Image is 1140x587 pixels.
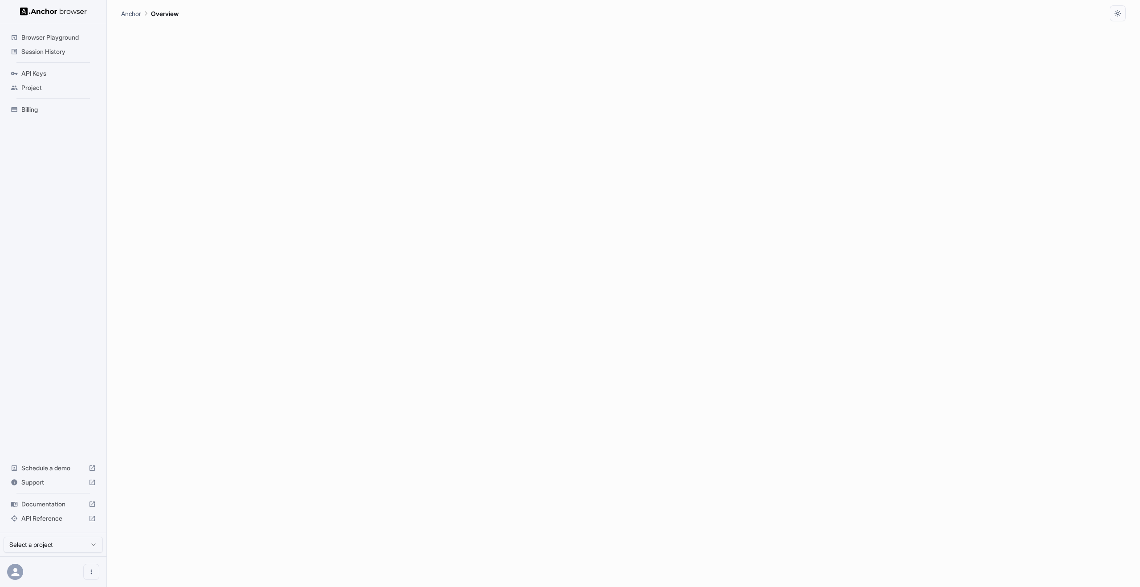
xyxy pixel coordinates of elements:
span: Billing [21,105,96,114]
div: Schedule a demo [7,461,99,475]
span: Browser Playground [21,33,96,42]
p: Anchor [121,9,141,18]
div: API Keys [7,66,99,81]
span: Schedule a demo [21,464,85,473]
span: API Keys [21,69,96,78]
span: Project [21,83,96,92]
p: Overview [151,9,179,18]
span: Support [21,478,85,487]
nav: breadcrumb [121,8,179,18]
div: API Reference [7,511,99,526]
button: Open menu [83,564,99,580]
div: Documentation [7,497,99,511]
span: API Reference [21,514,85,523]
div: Browser Playground [7,30,99,45]
div: Support [7,475,99,489]
div: Project [7,81,99,95]
span: Session History [21,47,96,56]
div: Billing [7,102,99,117]
span: Documentation [21,500,85,509]
div: Session History [7,45,99,59]
img: Anchor Logo [20,7,87,16]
